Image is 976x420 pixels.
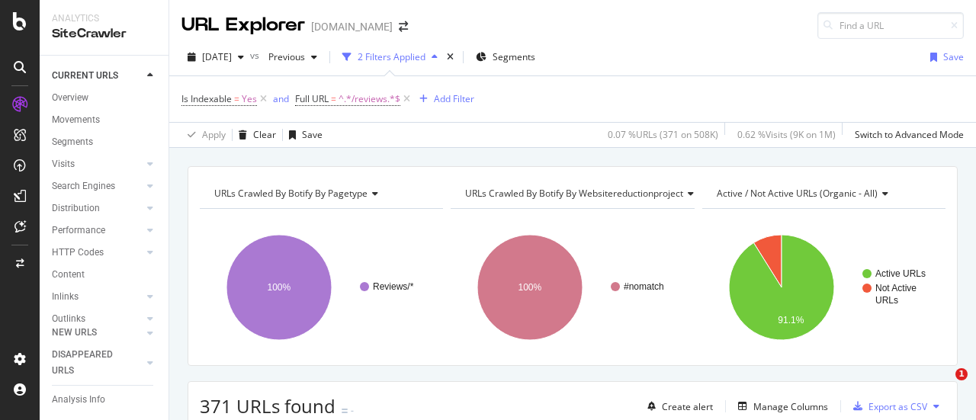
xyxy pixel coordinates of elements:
[234,92,239,105] span: =
[52,134,158,150] a: Segments
[331,92,336,105] span: =
[268,282,291,293] text: 100%
[336,45,444,69] button: 2 Filters Applied
[52,267,158,283] a: Content
[262,50,305,63] span: Previous
[444,50,457,65] div: times
[702,221,942,354] svg: A chart.
[753,400,828,413] div: Manage Columns
[373,281,414,292] text: Reviews/*
[817,12,964,39] input: Find a URL
[358,50,425,63] div: 2 Filters Applied
[52,245,104,261] div: HTTP Codes
[849,123,964,147] button: Switch to Advanced Mode
[778,315,804,325] text: 91.1%
[283,123,323,147] button: Save
[462,181,706,206] h4: URLs Crawled By Botify By websitereductionproject
[875,283,917,293] text: Not Active
[470,45,541,69] button: Segments
[52,325,97,341] div: NEW URLS
[924,368,961,405] iframe: Intercom live chat
[52,311,85,327] div: Outlinks
[181,12,305,38] div: URL Explorer
[493,50,535,63] span: Segments
[52,267,85,283] div: Content
[52,25,156,43] div: SiteCrawler
[200,393,335,418] span: 371 URLs found
[202,128,226,141] div: Apply
[311,19,393,34] div: [DOMAIN_NAME]
[924,45,964,69] button: Save
[608,128,718,141] div: 0.07 % URLs ( 371 on 508K )
[465,187,683,200] span: URLs Crawled By Botify By websitereductionproject
[868,400,927,413] div: Export as CSV
[714,181,932,206] h4: Active / Not Active URLs
[52,112,100,128] div: Movements
[875,295,898,306] text: URLs
[52,223,105,239] div: Performance
[52,156,143,172] a: Visits
[413,90,474,108] button: Add Filter
[302,128,323,141] div: Save
[624,281,664,292] text: #nomatch
[52,112,158,128] a: Movements
[52,68,143,84] a: CURRENT URLS
[52,68,118,84] div: CURRENT URLS
[52,200,100,216] div: Distribution
[955,368,968,380] span: 1
[233,123,276,147] button: Clear
[943,50,964,63] div: Save
[451,221,690,354] svg: A chart.
[351,404,354,417] div: -
[52,12,156,25] div: Analytics
[211,181,429,206] h4: URLs Crawled By Botify By pagetype
[52,156,75,172] div: Visits
[52,289,79,305] div: Inlinks
[52,178,115,194] div: Search Engines
[737,128,836,141] div: 0.62 % Visits ( 9K on 1M )
[847,394,927,418] button: Export as CSV
[52,245,143,261] a: HTTP Codes
[52,347,129,379] div: DISAPPEARED URLS
[52,392,158,408] a: Analysis Info
[434,92,474,105] div: Add Filter
[875,268,926,279] text: Active URLs
[855,128,964,141] div: Switch to Advanced Mode
[181,123,226,147] button: Apply
[200,221,439,354] svg: A chart.
[339,88,400,110] span: ^.*/reviews.*$
[52,90,88,106] div: Overview
[717,187,878,200] span: Active / Not Active URLs (organic - all)
[202,50,232,63] span: 2025 Sep. 26th
[262,45,323,69] button: Previous
[641,394,713,418] button: Create alert
[52,347,143,379] a: DISAPPEARED URLS
[52,90,158,106] a: Overview
[253,128,276,141] div: Clear
[52,200,143,216] a: Distribution
[242,88,257,110] span: Yes
[181,45,250,69] button: [DATE]
[181,92,232,105] span: Is Indexable
[342,409,348,413] img: Equal
[52,289,143,305] a: Inlinks
[52,325,143,341] a: NEW URLS
[273,91,289,106] button: and
[399,21,408,32] div: arrow-right-arrow-left
[250,49,262,62] span: vs
[52,223,143,239] a: Performance
[52,392,105,408] div: Analysis Info
[52,134,93,150] div: Segments
[732,397,828,415] button: Manage Columns
[295,92,329,105] span: Full URL
[662,400,713,413] div: Create alert
[273,92,289,105] div: and
[52,311,143,327] a: Outlinks
[518,282,542,293] text: 100%
[52,178,143,194] a: Search Engines
[214,187,368,200] span: URLs Crawled By Botify By pagetype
